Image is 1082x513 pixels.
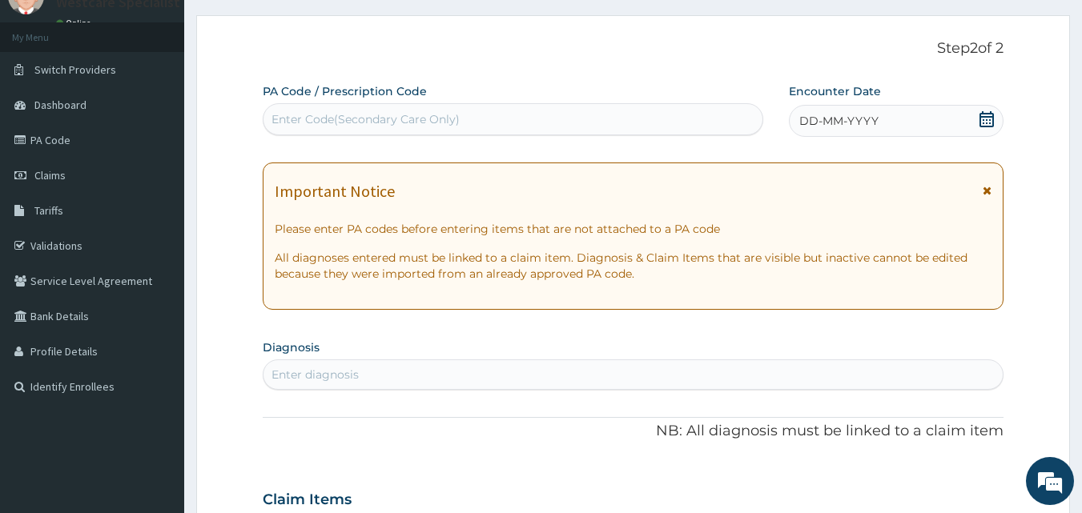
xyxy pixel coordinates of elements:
span: Switch Providers [34,62,116,77]
h3: Claim Items [263,491,352,509]
p: NB: All diagnosis must be linked to a claim item [263,421,1004,442]
label: Encounter Date [789,83,881,99]
p: All diagnoses entered must be linked to a claim item. Diagnosis & Claim Items that are visible bu... [275,250,992,282]
span: DD-MM-YYYY [799,113,879,129]
label: Diagnosis [263,339,320,355]
span: Tariffs [34,203,63,218]
h1: Important Notice [275,182,395,200]
p: Step 2 of 2 [263,40,1004,58]
p: Please enter PA codes before entering items that are not attached to a PA code [275,221,992,237]
div: Chat with us now [83,90,269,110]
span: Claims [34,168,66,182]
div: Enter diagnosis [272,367,359,383]
span: We're online! [93,154,221,316]
img: d_794563401_company_1708531726252_794563401 [30,80,65,120]
textarea: Type your message and hit 'Enter' [8,343,305,399]
div: Minimize live chat window [263,8,301,46]
a: Online [56,18,95,29]
span: Dashboard [34,98,86,112]
div: Enter Code(Secondary Care Only) [272,111,460,127]
label: PA Code / Prescription Code [263,83,427,99]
